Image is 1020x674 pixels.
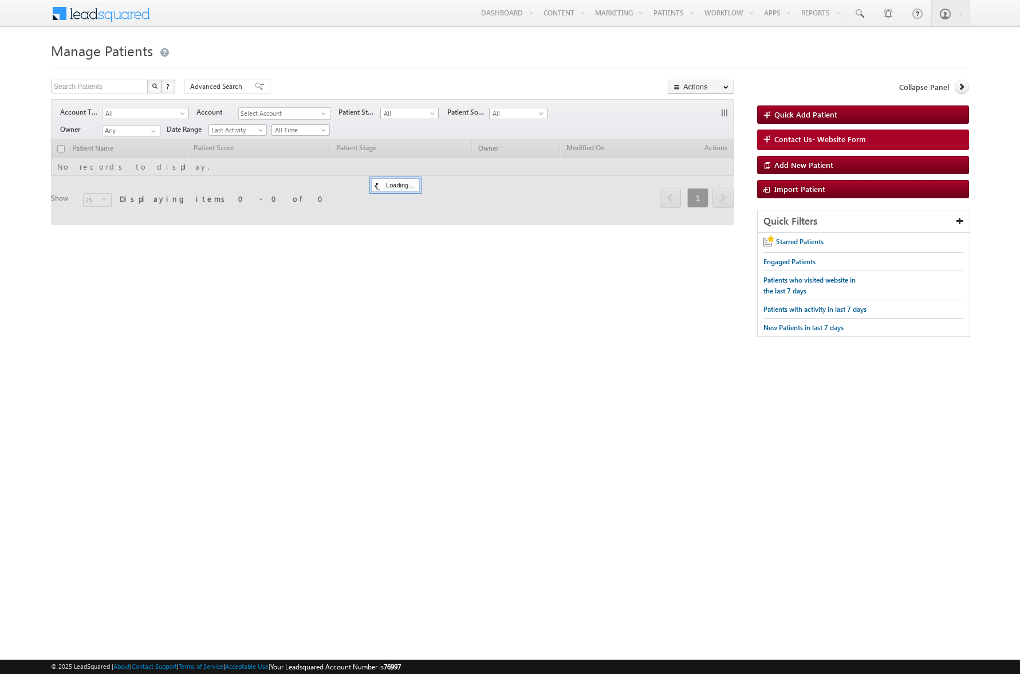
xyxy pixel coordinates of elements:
[763,305,867,314] span: Patients with activity in last 7 days
[668,80,734,94] button: Actions
[272,125,326,135] span: All Time
[776,237,824,246] span: Starred Patients
[196,107,238,117] span: Account
[774,134,866,144] span: Contact Us- Website Form
[270,663,401,671] span: Your Leadsquared Account Number is
[380,108,439,119] a: All
[60,124,102,135] span: Owner
[102,125,160,136] input: Type to Search
[763,276,856,295] span: Patients who visited website in the last 7 days
[113,663,130,670] a: About
[899,82,949,92] span: Collapse Panel
[238,107,331,120] div: Select Account
[321,111,330,116] span: select
[490,108,544,119] span: All
[51,41,153,60] span: Manage Patients
[338,107,380,117] span: Patient Stage
[162,80,175,93] button: ?
[763,323,844,332] span: New Patients in last 7 days
[102,108,189,119] a: All
[447,107,489,117] span: Patient Source
[190,81,246,92] span: Advanced Search
[145,126,159,137] a: Show All Items
[166,81,171,91] span: ?
[60,107,102,117] span: Account Type
[763,257,816,266] span: Engaged Patients
[384,663,401,671] span: 76997
[167,124,208,135] span: Date Range
[239,108,321,120] span: Select Account
[152,83,157,89] img: Search
[774,184,825,194] span: Import Patient
[774,109,837,119] span: Quick Add Patient
[179,663,223,670] a: Terms of Service
[225,663,269,670] a: Acceptable Use
[381,108,435,119] span: All
[271,124,330,136] a: All Time
[774,160,833,170] span: Add New Patient
[132,663,177,670] a: Contact Support
[371,178,420,192] div: Loading...
[758,210,970,233] div: Quick Filters
[757,130,969,150] a: Contact Us- Website Form
[209,125,263,135] span: Last Activity
[489,108,548,119] a: All
[51,661,401,672] span: © 2025 LeadSquared | | | | |
[103,108,182,119] span: All
[208,124,267,136] a: Last Activity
